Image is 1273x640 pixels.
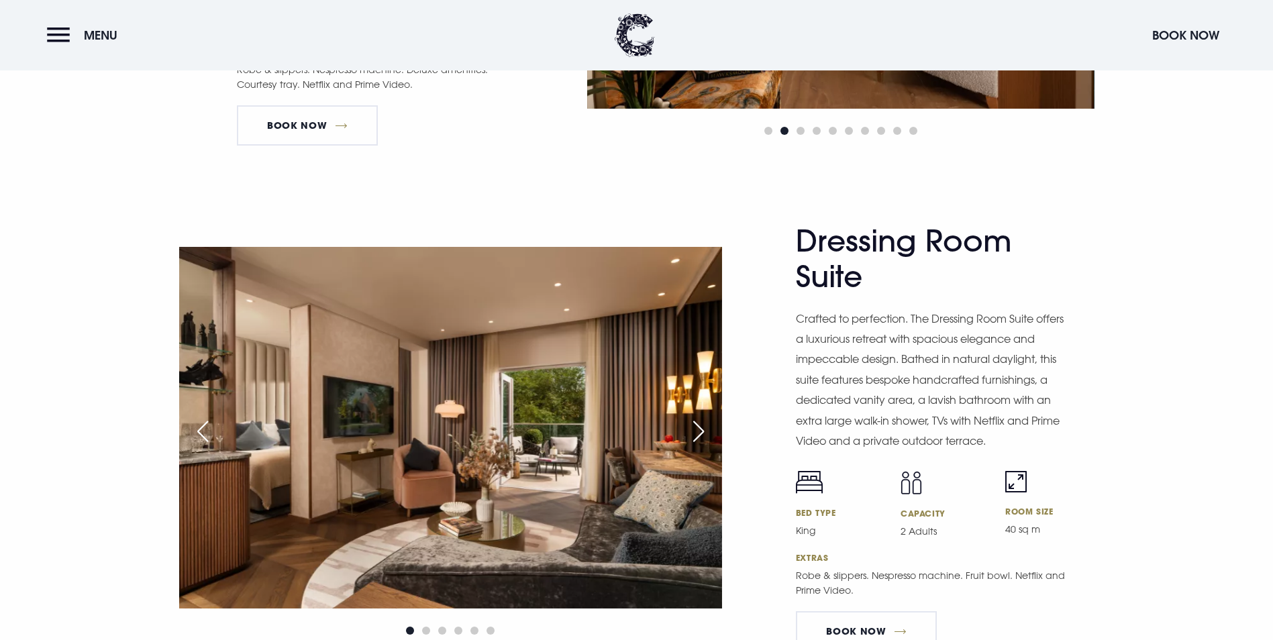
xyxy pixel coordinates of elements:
[893,127,901,135] span: Go to slide 9
[796,523,884,538] p: King
[861,127,869,135] span: Go to slide 7
[796,471,823,494] img: Bed icon
[796,309,1071,451] p: Crafted to perfection. The Dressing Room Suite offers a luxurious retreat with spacious elegance ...
[796,552,1094,563] h6: Extras
[796,507,884,518] h6: Bed Type
[237,62,512,92] p: Robe & slippers. Nespresso machine. Deluxe amenities. Courtesy tray. Netflix and Prime Video.
[901,508,989,519] h6: Capacity
[470,627,478,635] span: Go to slide 5
[84,28,117,43] span: Menu
[901,471,922,494] img: Capacity icon
[797,127,805,135] span: Go to slide 3
[1005,506,1094,517] h6: Room Size
[1145,21,1226,50] button: Book Now
[615,13,655,57] img: Clandeboye Lodge
[682,417,715,446] div: Next slide
[1005,471,1027,492] img: Room size icon
[909,127,917,135] span: Go to slide 10
[179,247,722,608] img: Hotel in Bangor Northern Ireland
[780,127,788,135] span: Go to slide 2
[829,127,837,135] span: Go to slide 5
[796,223,1058,295] h2: Dressing Room Suite
[901,524,989,539] p: 2 Adults
[845,127,853,135] span: Go to slide 6
[722,247,1265,608] img: Hotel in Bangor Northern Ireland
[454,627,462,635] span: Go to slide 4
[764,127,772,135] span: Go to slide 1
[186,417,219,446] div: Previous slide
[1005,522,1094,537] p: 40 sq m
[813,127,821,135] span: Go to slide 4
[796,568,1071,598] p: Robe & slippers. Nespresso machine. Fruit bowl. Netflix and Prime Video.
[877,127,885,135] span: Go to slide 8
[237,105,378,146] a: Book Now
[406,627,414,635] span: Go to slide 1
[47,21,124,50] button: Menu
[438,627,446,635] span: Go to slide 3
[422,627,430,635] span: Go to slide 2
[487,627,495,635] span: Go to slide 6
